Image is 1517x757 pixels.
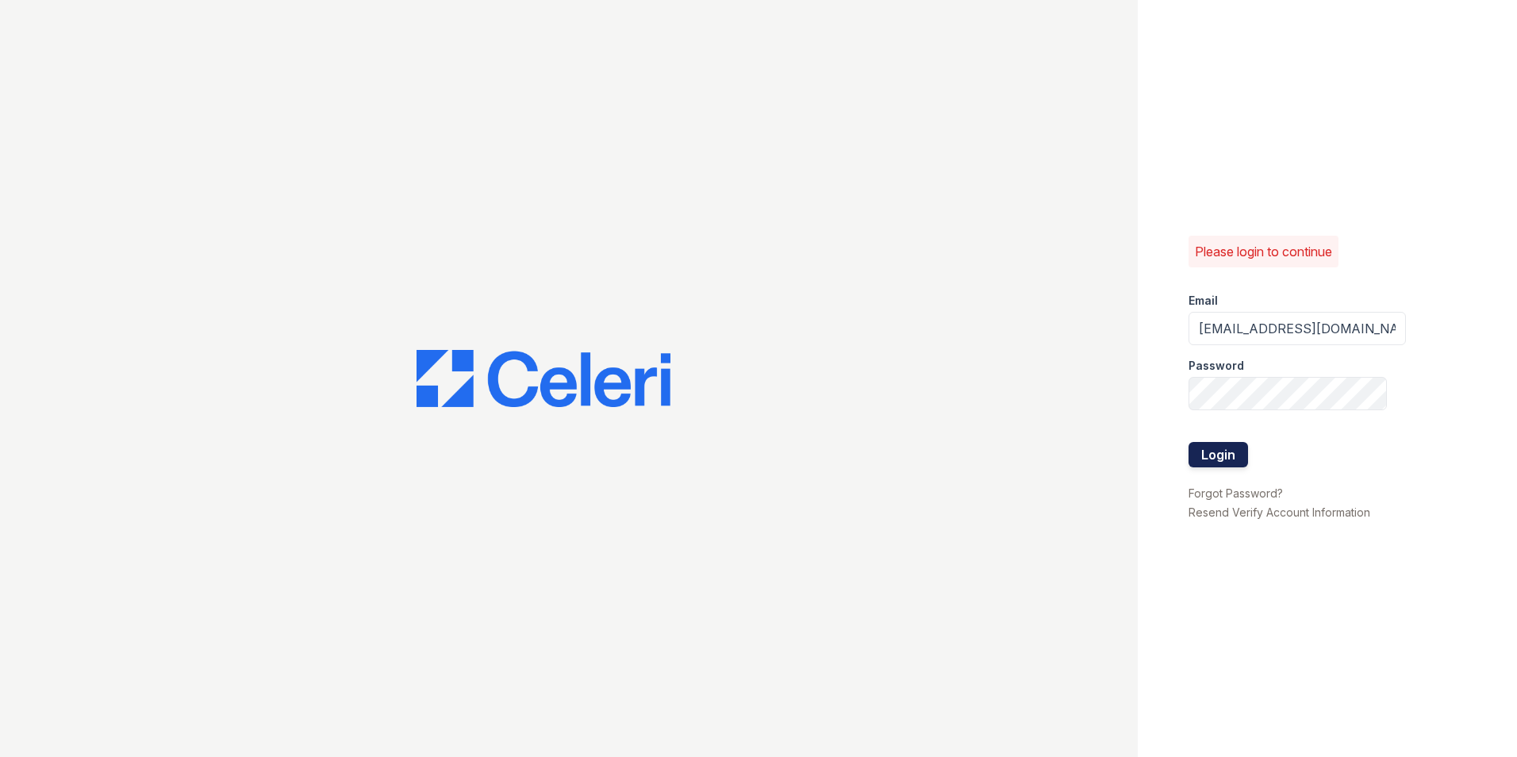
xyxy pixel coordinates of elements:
button: Login [1189,442,1248,467]
img: CE_Logo_Blue-a8612792a0a2168367f1c8372b55b34899dd931a85d93a1a3d3e32e68fde9ad4.png [417,350,670,407]
a: Resend Verify Account Information [1189,505,1370,519]
a: Forgot Password? [1189,486,1283,500]
label: Email [1189,293,1218,309]
p: Please login to continue [1195,242,1332,261]
label: Password [1189,358,1244,374]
